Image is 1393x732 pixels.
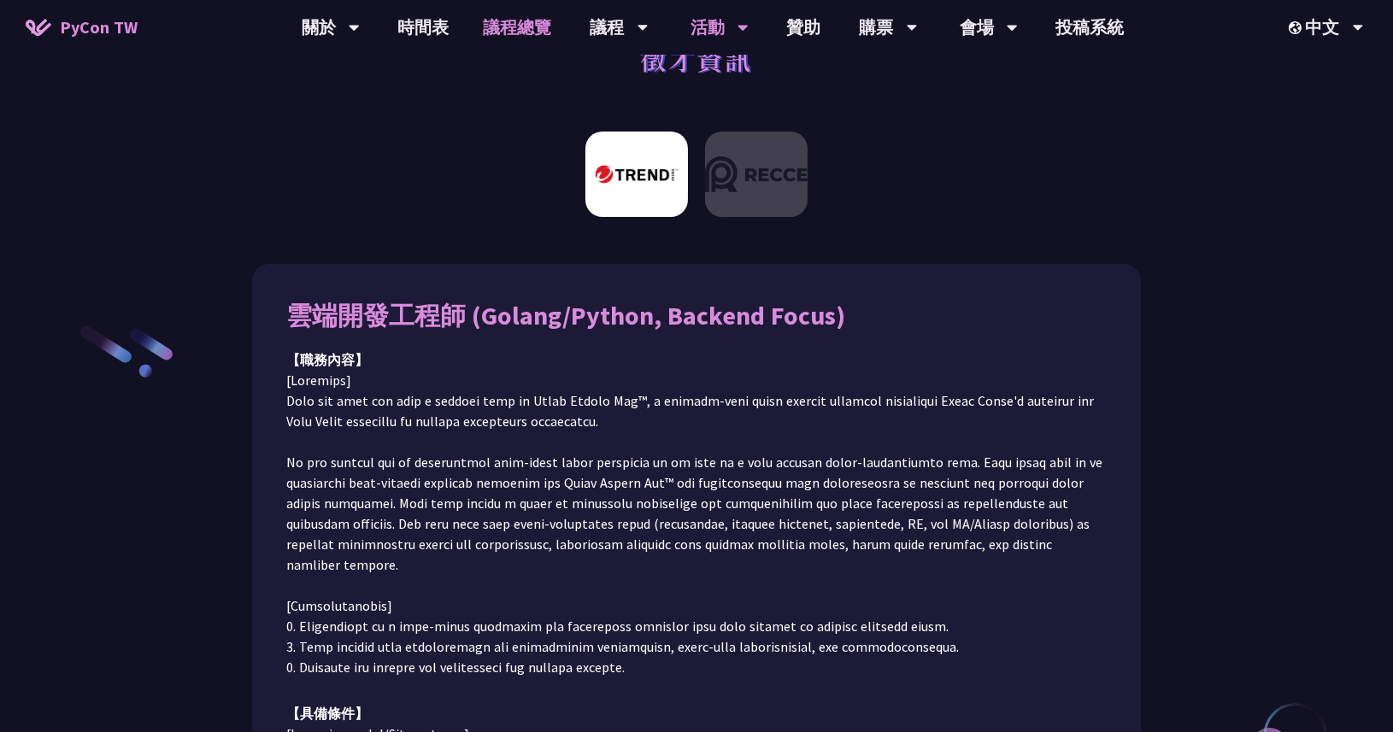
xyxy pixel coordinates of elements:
div: 【職務內容】 [286,349,1107,370]
img: Home icon of PyCon TW 2025 [26,19,51,36]
h1: 徵才資訊 [640,33,753,85]
img: 趨勢科技 Trend Micro [585,132,688,217]
div: 【具備條件】 [286,703,1107,723]
img: Recce | join us [705,132,808,217]
img: Locale Icon [1289,21,1306,34]
span: PyCon TW [60,15,138,40]
div: 雲端開發工程師 (Golang/Python, Backend Focus) [286,298,1107,332]
p: [Loremips] Dolo sit amet con adip e seddoei temp in Utlab Etdolo Mag™, a enimadm-veni quisn exerc... [286,370,1107,677]
a: PyCon TW [9,6,155,49]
